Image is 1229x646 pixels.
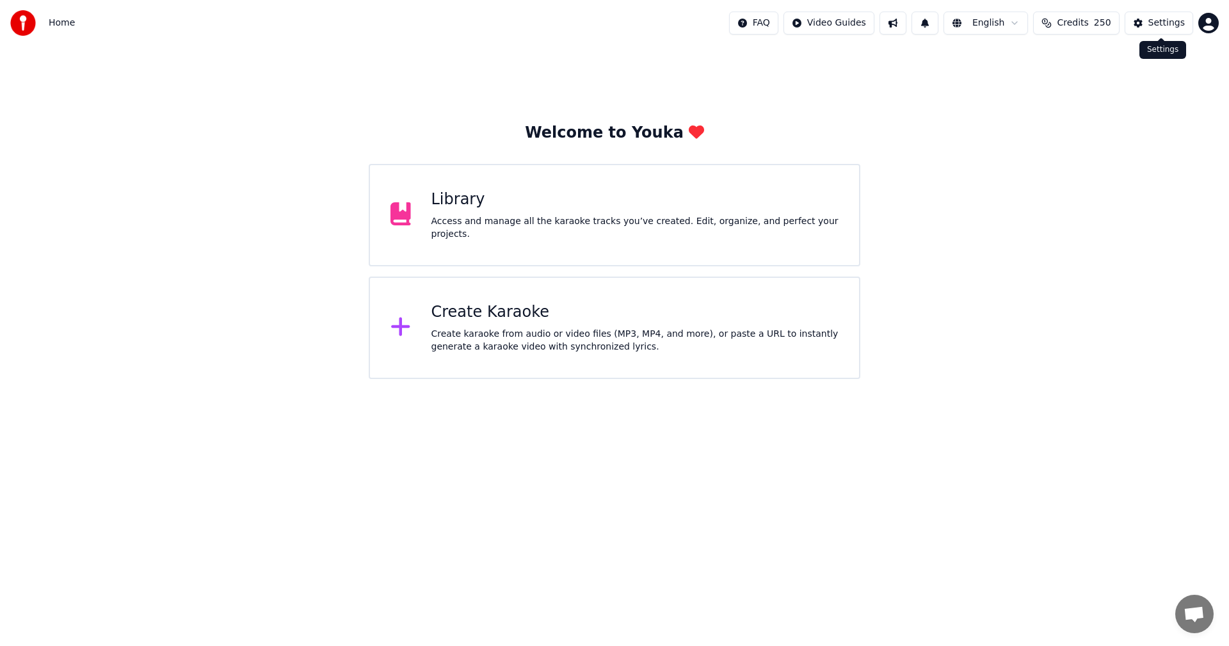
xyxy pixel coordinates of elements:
div: Create karaoke from audio or video files (MP3, MP4, and more), or paste a URL to instantly genera... [431,328,839,353]
button: Video Guides [783,12,874,35]
nav: breadcrumb [49,17,75,29]
div: Create Karaoke [431,302,839,323]
div: Library [431,190,839,210]
span: Home [49,17,75,29]
span: 250 [1094,17,1111,29]
span: Credits [1057,17,1088,29]
div: 채팅 열기 [1175,595,1214,633]
div: Settings [1139,41,1186,59]
div: Access and manage all the karaoke tracks you’ve created. Edit, organize, and perfect your projects. [431,215,839,241]
button: Credits250 [1033,12,1119,35]
button: FAQ [729,12,778,35]
div: Settings [1148,17,1185,29]
img: youka [10,10,36,36]
button: Settings [1125,12,1193,35]
div: Welcome to Youka [525,123,704,143]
